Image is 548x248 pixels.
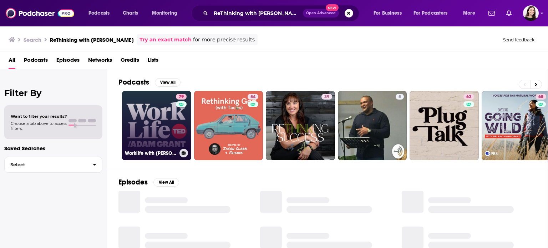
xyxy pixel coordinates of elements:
button: Open AdvancedNew [303,9,339,17]
a: 68 [536,94,546,100]
a: All [9,54,15,69]
button: open menu [458,7,484,19]
a: Charts [118,7,142,19]
a: 79Worklife with [PERSON_NAME] [122,91,191,160]
img: Podchaser - Follow, Share and Rate Podcasts [6,6,74,20]
a: Lists [148,54,158,69]
p: Saved Searches [4,145,102,152]
h2: Podcasts [118,78,149,87]
span: Charts [123,8,138,18]
h2: Filter By [4,88,102,98]
a: 62 [410,91,479,160]
button: View All [153,178,179,187]
span: Logged in as lucynalen [523,5,539,21]
a: Networks [88,54,112,69]
button: View All [155,78,181,87]
span: 68 [538,93,543,101]
h3: ReThinking with [PERSON_NAME] [50,36,134,43]
button: Send feedback [501,37,537,43]
input: Search podcasts, credits, & more... [211,7,303,19]
span: Select [5,162,87,167]
a: Credits [121,54,139,69]
img: User Profile [523,5,539,21]
a: PodcastsView All [118,78,181,87]
h3: Search [24,36,41,43]
span: 54 [250,93,255,101]
h3: Worklife with [PERSON_NAME] [125,150,177,156]
a: 5 [338,91,407,160]
button: open menu [83,7,119,19]
span: More [463,8,475,18]
a: EpisodesView All [118,178,179,187]
button: open menu [369,7,411,19]
a: Show notifications dropdown [503,7,514,19]
a: Podcasts [24,54,48,69]
span: 79 [179,93,184,101]
span: Podcasts [88,8,110,18]
h2: Episodes [118,178,148,187]
span: 62 [466,93,471,101]
span: Monitoring [152,8,177,18]
span: Open Advanced [306,11,336,15]
button: open menu [409,7,458,19]
div: Search podcasts, credits, & more... [198,5,366,21]
a: 62 [463,94,474,100]
a: Try an exact match [139,36,192,44]
span: Want to filter your results? [11,114,67,119]
a: 5 [396,94,404,100]
span: Choose a tab above to access filters. [11,121,67,131]
span: for more precise results [193,36,255,44]
a: 39 [321,94,332,100]
a: 39 [266,91,335,160]
span: New [326,4,339,11]
a: Episodes [56,54,80,69]
a: 54 [248,94,258,100]
a: 54 [194,91,263,160]
span: For Business [374,8,402,18]
span: 5 [399,93,401,101]
a: Show notifications dropdown [486,7,498,19]
span: For Podcasters [413,8,448,18]
button: open menu [147,7,187,19]
a: 79 [176,94,187,100]
button: Show profile menu [523,5,539,21]
span: 39 [324,93,329,101]
button: Select [4,157,102,173]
